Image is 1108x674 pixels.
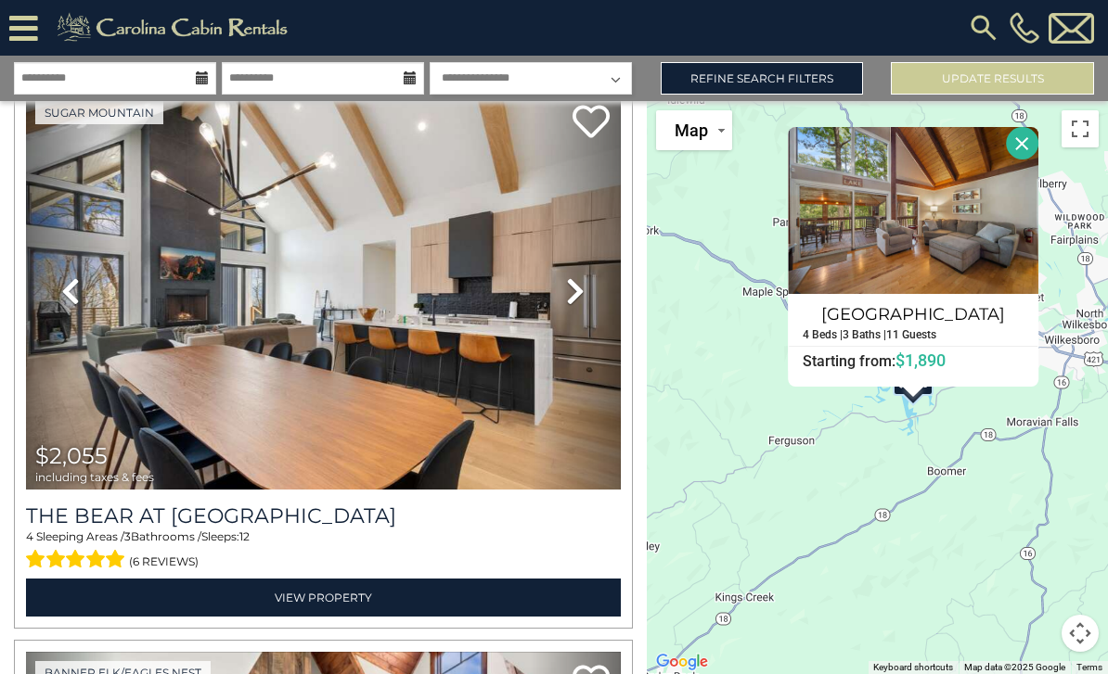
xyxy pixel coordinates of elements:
[891,62,1094,95] button: Update Results
[573,103,610,143] a: Add to favorites
[47,9,303,46] img: Khaki-logo.png
[651,650,713,674] img: Google
[1062,615,1099,652] button: Map camera controls
[895,350,946,370] span: $1,890
[803,329,843,341] h5: 4 Beds |
[886,329,936,341] h5: 11 Guests
[789,299,1037,329] h4: [GEOGRAPHIC_DATA]
[35,471,154,483] span: including taxes & fees
[26,503,621,528] a: The Bear At [GEOGRAPHIC_DATA]
[651,650,713,674] a: Open this area in Google Maps (opens a new window)
[129,550,199,574] span: (6 reviews)
[1005,12,1044,44] a: [PHONE_NUMBER]
[26,503,621,528] h3: The Bear At Sugar Mountain
[788,127,1038,294] img: Lake Hills Hideaway
[967,11,1000,45] img: search-regular.svg
[788,294,1038,371] a: [GEOGRAPHIC_DATA] 4 Beds | 3 Baths | 11 Guests Starting from:$1,890
[1076,662,1102,672] a: Terms
[1006,127,1038,159] button: Close
[26,579,621,617] a: View Property
[239,529,250,543] span: 12
[26,529,33,543] span: 4
[873,661,953,674] button: Keyboard shortcuts
[675,121,708,140] span: Map
[26,528,621,573] div: Sleeping Areas / Bathrooms / Sleeps:
[35,101,163,124] a: Sugar Mountain
[843,329,886,341] h5: 3 Baths |
[26,92,621,490] img: thumbnail_166099335.jpeg
[656,110,732,150] button: Change map style
[789,351,1037,370] h6: Starting from:
[964,662,1065,672] span: Map data ©2025 Google
[35,442,108,469] span: $2,055
[1062,110,1099,147] button: Toggle fullscreen view
[124,529,131,543] span: 3
[661,62,864,95] a: Refine Search Filters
